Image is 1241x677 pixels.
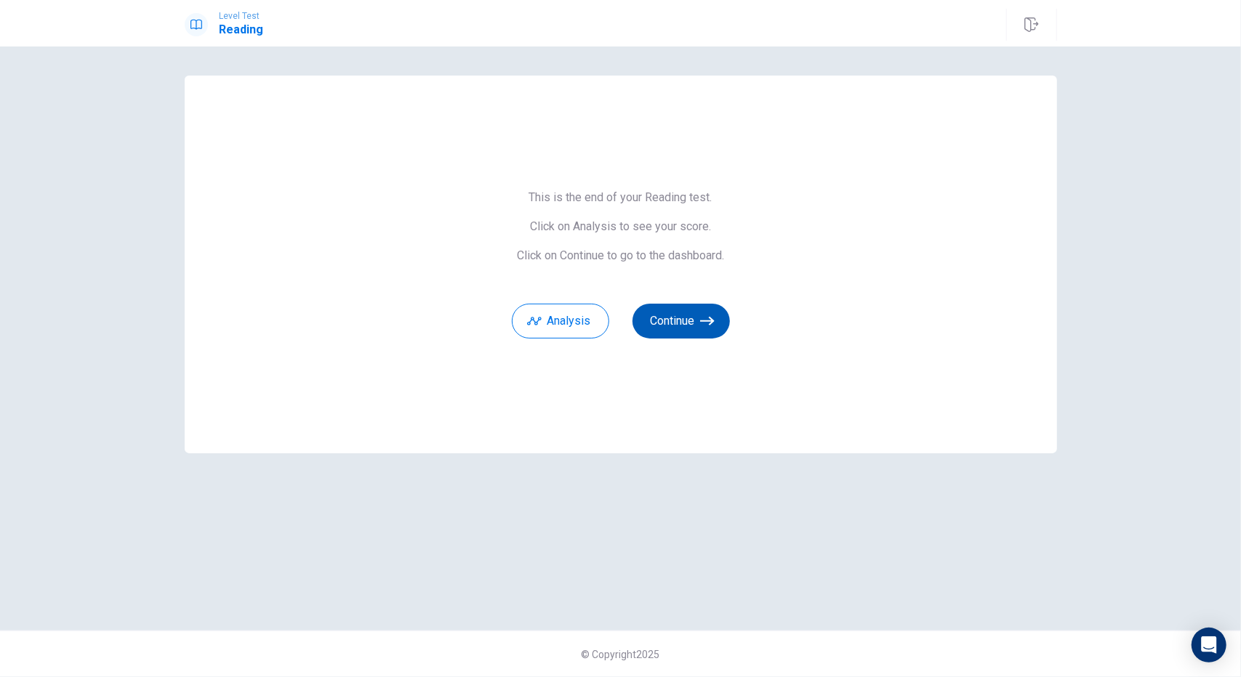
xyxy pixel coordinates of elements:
span: Level Test [220,11,264,21]
h1: Reading [220,21,264,38]
div: Open Intercom Messenger [1192,628,1226,662]
button: Analysis [512,304,609,338]
span: This is the end of your Reading test. Click on Analysis to see your score. Click on Continue to g... [512,190,730,263]
span: © Copyright 2025 [582,649,660,660]
button: Continue [632,304,730,338]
